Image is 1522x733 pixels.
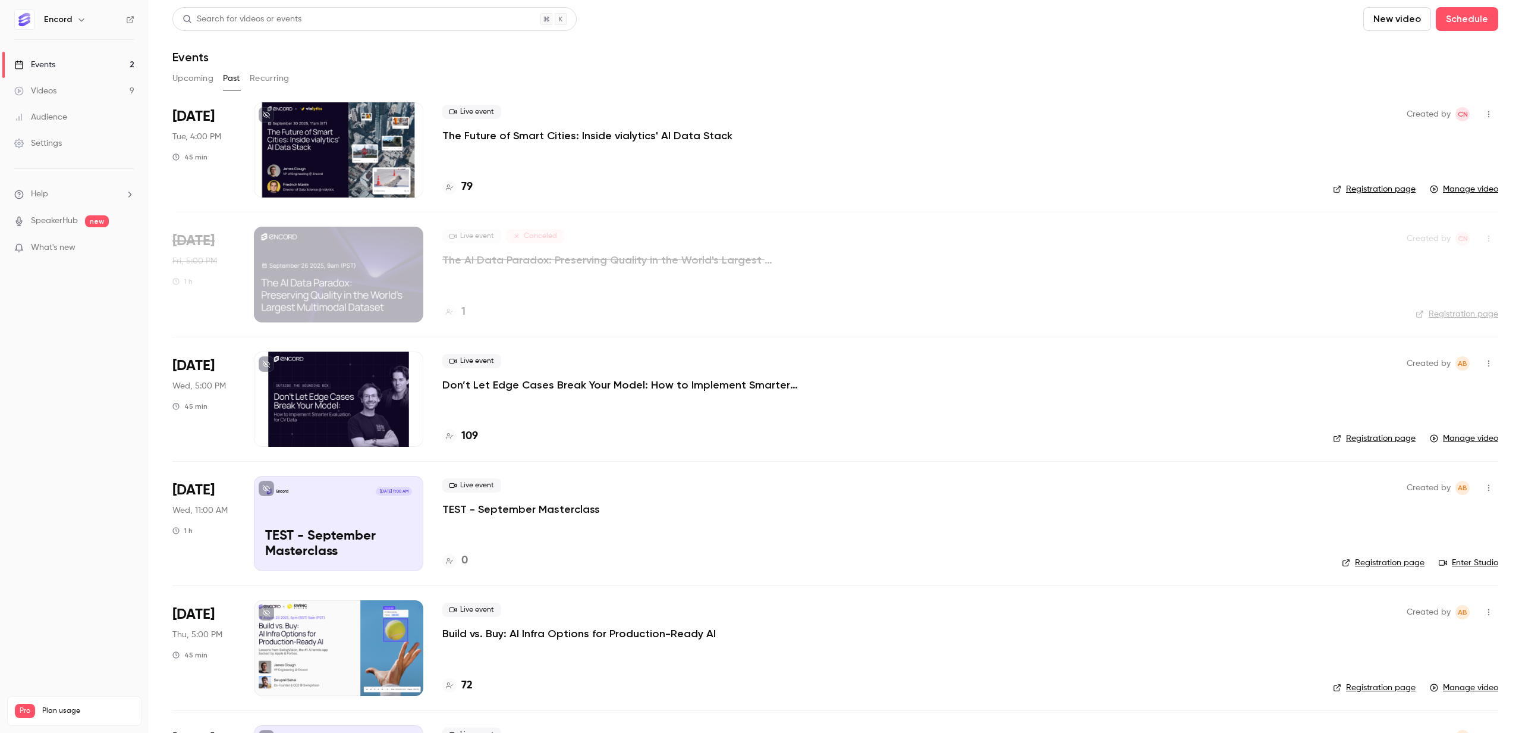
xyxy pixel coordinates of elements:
[1455,356,1470,371] span: Annabel Benjamin
[15,10,34,29] img: Encord
[172,50,209,64] h1: Events
[1455,605,1470,619] span: Annabel Benjamin
[172,629,222,641] span: Thu, 5:00 PM
[1407,231,1451,246] span: Created by
[1363,7,1431,31] button: New video
[1455,481,1470,495] span: Annabel Benjamin
[442,179,473,195] a: 79
[14,137,62,149] div: Settings
[442,354,501,368] span: Live event
[172,380,226,392] span: Wed, 5:00 PM
[172,277,193,286] div: 1 h
[442,229,501,243] span: Live event
[1430,183,1498,195] a: Manage video
[172,102,235,198] div: Sep 30 Tue, 4:00 PM (Europe/London)
[172,152,207,162] div: 45 min
[85,215,109,227] span: new
[442,378,799,392] a: Don’t Let Edge Cases Break Your Model: How to Implement Smarter Evaluation for CV Data
[1407,107,1451,121] span: Created by
[172,107,215,126] span: [DATE]
[183,13,301,26] div: Search for videos or events
[1333,183,1416,195] a: Registration page
[442,253,799,267] a: The AI Data Paradox: Preserving Quality in the World's Largest Multimodal Dataset
[223,69,240,88] button: Past
[461,553,468,569] h4: 0
[1407,481,1451,495] span: Created by
[172,255,217,267] span: Fri, 5:00 PM
[172,227,235,322] div: Sep 26 Fri, 5:00 PM (Europe/London)
[172,476,235,571] div: Sep 24 Wed, 11:00 AM (Europe/London)
[172,481,215,500] span: [DATE]
[172,356,215,375] span: [DATE]
[442,603,501,617] span: Live event
[1416,308,1498,320] a: Registration page
[442,428,478,444] a: 109
[14,85,56,97] div: Videos
[1436,7,1498,31] button: Schedule
[461,179,473,195] h4: 79
[442,678,473,694] a: 72
[442,627,716,641] a: Build vs. Buy: AI Infra Options for Production-Ready AI
[442,304,466,320] a: 1
[172,505,228,516] span: Wed, 11:00 AM
[1455,107,1470,121] span: Chloe Noble
[172,600,235,696] div: Aug 28 Thu, 5:00 PM (Europe/London)
[172,352,235,447] div: Sep 24 Wed, 5:00 PM (Europe/London)
[1439,557,1498,569] a: Enter Studio
[265,529,412,560] p: TEST - September Masterclass
[1430,433,1498,444] a: Manage video
[1333,682,1416,694] a: Registration page
[1430,682,1498,694] a: Manage video
[120,243,134,253] iframe: Noticeable Trigger
[172,605,215,624] span: [DATE]
[1407,605,1451,619] span: Created by
[276,488,288,494] p: Encord
[1458,107,1468,121] span: CN
[44,14,72,26] h6: Encord
[14,111,67,123] div: Audience
[15,704,35,718] span: Pro
[172,231,215,250] span: [DATE]
[1458,605,1467,619] span: AB
[172,526,193,535] div: 1 h
[172,69,213,88] button: Upcoming
[376,487,411,496] span: [DATE] 11:00 AM
[31,188,48,201] span: Help
[461,678,473,694] h4: 72
[1333,433,1416,444] a: Registration page
[506,229,564,243] span: Canceled
[1458,356,1467,371] span: AB
[442,478,501,493] span: Live event
[250,69,290,88] button: Recurring
[1458,231,1468,246] span: CN
[31,242,76,254] span: What's new
[1455,231,1470,246] span: Chloe Noble
[442,553,468,569] a: 0
[1342,557,1424,569] a: Registration page
[1458,481,1467,495] span: AB
[461,304,466,320] h4: 1
[172,650,207,660] div: 45 min
[254,476,423,571] a: TEST - September MasterclassEncord[DATE] 11:00 AMTEST - September Masterclass
[172,131,221,143] span: Tue, 4:00 PM
[442,129,732,143] a: The Future of Smart Cities: Inside vialytics' AI Data Stack
[172,402,207,411] div: 45 min
[442,502,600,516] a: TEST - September Masterclass
[442,105,501,119] span: Live event
[31,215,78,227] a: SpeakerHub
[42,706,134,716] span: Plan usage
[1407,356,1451,371] span: Created by
[14,188,134,201] li: help-dropdown-opener
[14,59,55,71] div: Events
[461,428,478,444] h4: 109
